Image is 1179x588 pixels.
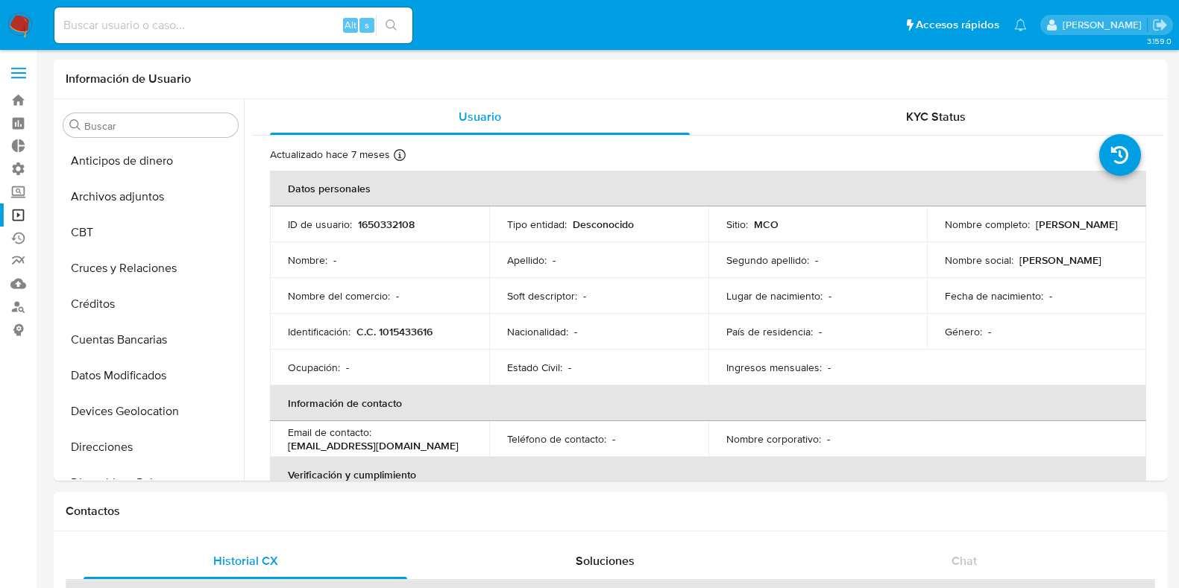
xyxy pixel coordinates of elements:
[945,253,1013,267] p: Nombre social :
[1063,18,1147,32] p: camila.baquero@mercadolibre.com.co
[726,218,748,231] p: Sitio :
[726,253,809,267] p: Segundo apellido :
[69,119,81,131] button: Buscar
[54,16,412,35] input: Buscar usuario o caso...
[84,119,232,133] input: Buscar
[906,108,966,125] span: KYC Status
[507,325,568,338] p: Nacionalidad :
[57,322,244,358] button: Cuentas Bancarias
[57,465,244,501] button: Dispositivos Point
[726,432,821,446] p: Nombre corporativo :
[358,218,415,231] p: 1650332108
[576,552,635,569] span: Soluciones
[288,253,327,267] p: Nombre :
[57,286,244,322] button: Créditos
[583,289,586,303] p: -
[827,432,830,446] p: -
[66,504,1155,519] h1: Contactos
[945,325,982,338] p: Género :
[1152,17,1168,33] a: Salir
[346,361,349,374] p: -
[396,289,399,303] p: -
[376,15,406,36] button: search-icon
[270,171,1146,206] th: Datos personales
[57,143,244,179] button: Anticipos de dinero
[815,253,818,267] p: -
[726,361,822,374] p: Ingresos mensuales :
[829,289,831,303] p: -
[988,325,991,338] p: -
[754,218,779,231] p: MCO
[612,432,615,446] p: -
[288,361,340,374] p: Ocupación :
[952,552,977,569] span: Chat
[459,108,501,125] span: Usuario
[1014,19,1027,31] a: Notificaciones
[1036,218,1118,231] p: [PERSON_NAME]
[573,218,634,231] p: Desconocido
[507,218,567,231] p: Tipo entidad :
[57,179,244,215] button: Archivos adjuntos
[945,218,1030,231] p: Nombre completo :
[270,457,1146,493] th: Verificación y cumplimiento
[365,18,369,32] span: s
[66,72,191,86] h1: Información de Usuario
[507,289,577,303] p: Soft descriptor :
[57,215,244,250] button: CBT
[288,289,390,303] p: Nombre del comercio :
[270,385,1146,421] th: Información de contacto
[916,17,999,33] span: Accesos rápidos
[726,289,823,303] p: Lugar de nacimiento :
[356,325,433,338] p: C.C. 1015433616
[1049,289,1052,303] p: -
[270,148,390,162] p: Actualizado hace 7 meses
[288,439,459,452] p: [EMAIL_ADDRESS][DOMAIN_NAME]
[507,253,547,267] p: Apellido :
[507,432,606,446] p: Teléfono de contacto :
[288,426,371,439] p: Email de contacto :
[553,253,556,267] p: -
[828,361,831,374] p: -
[345,18,356,32] span: Alt
[57,429,244,465] button: Direcciones
[507,361,562,374] p: Estado Civil :
[945,289,1043,303] p: Fecha de nacimiento :
[57,358,244,393] button: Datos Modificados
[333,253,336,267] p: -
[1019,253,1101,267] p: [PERSON_NAME]
[288,218,352,231] p: ID de usuario :
[574,325,577,338] p: -
[57,250,244,286] button: Cruces y Relaciones
[568,361,571,374] p: -
[213,552,278,569] span: Historial CX
[57,393,244,429] button: Devices Geolocation
[288,325,350,338] p: Identificación :
[819,325,822,338] p: -
[726,325,813,338] p: País de residencia :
